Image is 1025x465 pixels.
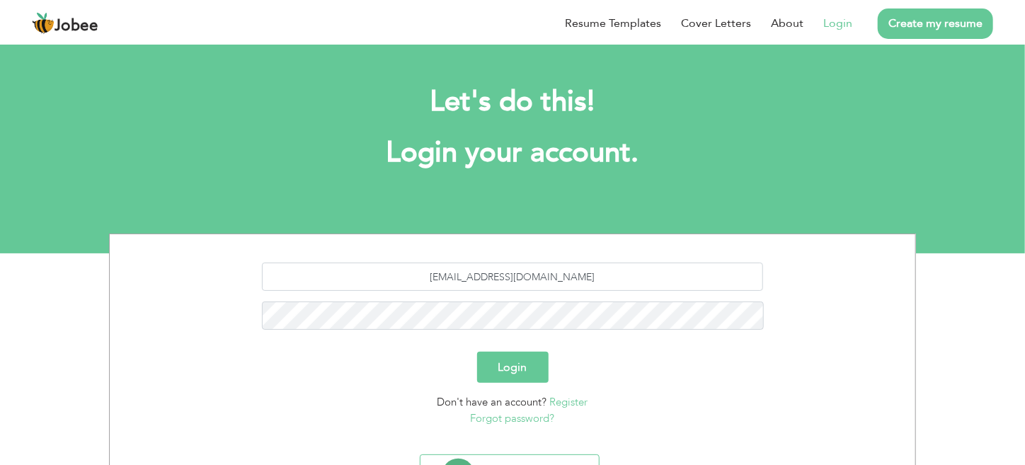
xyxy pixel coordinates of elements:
[130,134,895,171] h1: Login your account.
[130,84,895,120] h2: Let's do this!
[55,18,98,34] span: Jobee
[32,12,98,35] a: Jobee
[477,352,549,383] button: Login
[437,395,547,409] span: Don't have an account?
[771,15,803,32] a: About
[878,8,993,39] a: Create my resume
[32,12,55,35] img: jobee.io
[262,263,764,291] input: Email
[681,15,751,32] a: Cover Letters
[471,411,555,425] a: Forgot password?
[565,15,661,32] a: Resume Templates
[550,395,588,409] a: Register
[823,15,852,32] a: Login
